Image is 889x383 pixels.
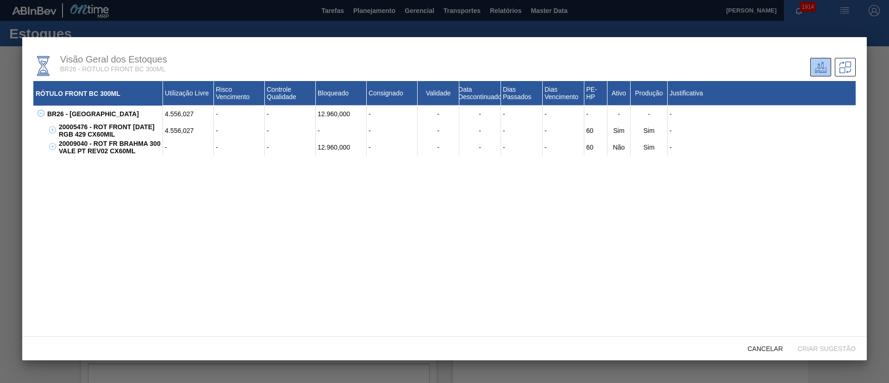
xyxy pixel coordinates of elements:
div: - [265,122,316,139]
div: Unidade Atual/ Unidades [810,58,831,76]
div: - [668,122,856,139]
div: 12.960,000 [316,106,367,122]
div: - [668,139,856,156]
div: - [367,122,418,139]
div: - [316,122,367,139]
div: - [418,106,459,122]
div: Sim [607,122,631,139]
div: - [367,106,418,122]
div: Justificativa [668,81,856,106]
div: Sim [631,139,668,156]
div: Produção [631,81,668,106]
div: - [418,139,459,156]
div: Dias Vencimento [543,81,584,106]
div: PE-HP [584,81,607,106]
div: - [501,122,543,139]
span: Visão Geral dos Estoques [60,54,167,64]
div: 60 [584,122,607,139]
button: Cancelar [740,340,790,357]
div: 20005476 - ROT FRONT [DATE] RGB 429 CX60MIL [56,122,163,139]
div: - [418,122,459,139]
div: - [501,106,543,122]
div: 4.556,027 [163,122,214,139]
div: BR26 - [GEOGRAPHIC_DATA] [45,106,163,122]
div: - [543,122,584,139]
div: Sugestões de Trasferência [835,58,856,76]
button: Criar sugestão [790,340,863,357]
div: 4.556,027 [163,106,214,122]
div: - [214,106,265,122]
div: Risco Vencimento [214,81,265,106]
div: - [265,106,316,122]
div: - [631,106,668,122]
div: Data Descontinuado [459,81,501,106]
div: Utilização Livre [163,81,214,106]
div: 12.960,000 [316,139,367,156]
div: Dias Passados [501,81,543,106]
div: - [459,106,501,122]
div: Validade [418,81,459,106]
div: - [501,139,543,156]
div: Bloqueado [316,81,367,106]
div: Consignado [367,81,418,106]
div: - [543,139,584,156]
span: BR26 - RÓTULO FRONT BC 300ML [60,65,166,73]
div: - [214,139,265,156]
div: - [543,106,584,122]
div: 20009040 - ROT FR BRAHMA 300 VALE PT REV02 CX60ML [56,139,163,156]
div: RÓTULO FRONT BC 300ML [33,81,163,106]
span: Cancelar [740,345,790,352]
span: Criar sugestão [790,345,863,352]
div: - [668,106,856,122]
div: 60 [584,139,607,156]
div: - [214,122,265,139]
div: - [367,139,418,156]
div: - [607,106,631,122]
div: - [163,139,214,156]
div: Não [607,139,631,156]
div: Controle Qualidade [265,81,316,106]
div: Ativo [607,81,631,106]
div: Sim [631,122,668,139]
div: - [584,106,607,122]
div: - [265,139,316,156]
div: - [459,122,501,139]
div: - [459,139,501,156]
